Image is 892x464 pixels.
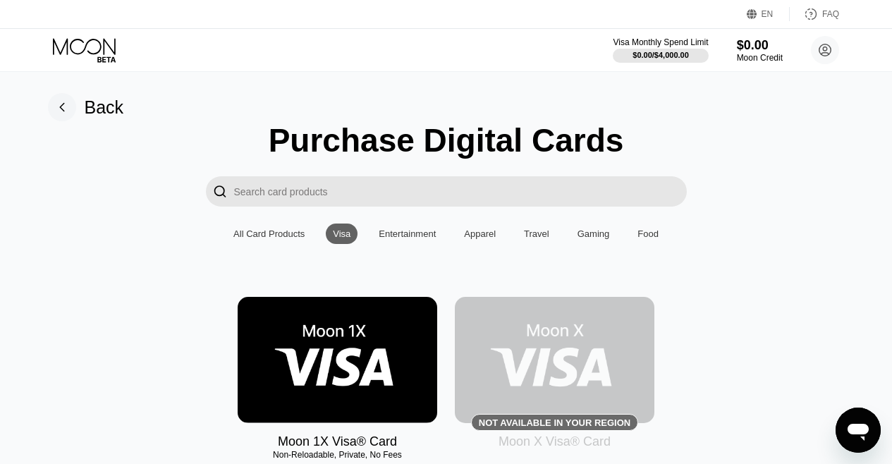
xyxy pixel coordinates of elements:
[479,417,630,428] div: Not available in your region
[455,297,654,423] div: Not available in your region
[233,228,305,239] div: All Card Products
[238,450,437,460] div: Non-Reloadable, Private, No Fees
[570,224,617,244] div: Gaming
[379,228,436,239] div: Entertainment
[85,97,124,118] div: Back
[762,9,774,19] div: EN
[737,38,783,53] div: $0.00
[578,228,610,239] div: Gaming
[737,38,783,63] div: $0.00Moon Credit
[333,228,350,239] div: Visa
[226,224,312,244] div: All Card Products
[278,434,397,449] div: Moon 1X Visa® Card
[737,53,783,63] div: Moon Credit
[213,183,227,200] div: 
[517,224,556,244] div: Travel
[613,37,708,47] div: Visa Monthly Spend Limit
[326,224,358,244] div: Visa
[637,228,659,239] div: Food
[822,9,839,19] div: FAQ
[48,93,124,121] div: Back
[234,176,687,207] input: Search card products
[613,37,708,63] div: Visa Monthly Spend Limit$0.00/$4,000.00
[630,224,666,244] div: Food
[790,7,839,21] div: FAQ
[372,224,443,244] div: Entertainment
[206,176,234,207] div: 
[524,228,549,239] div: Travel
[269,121,624,159] div: Purchase Digital Cards
[457,224,503,244] div: Apparel
[747,7,790,21] div: EN
[836,408,881,453] iframe: Button to launch messaging window
[499,434,611,449] div: Moon X Visa® Card
[633,51,689,59] div: $0.00 / $4,000.00
[464,228,496,239] div: Apparel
